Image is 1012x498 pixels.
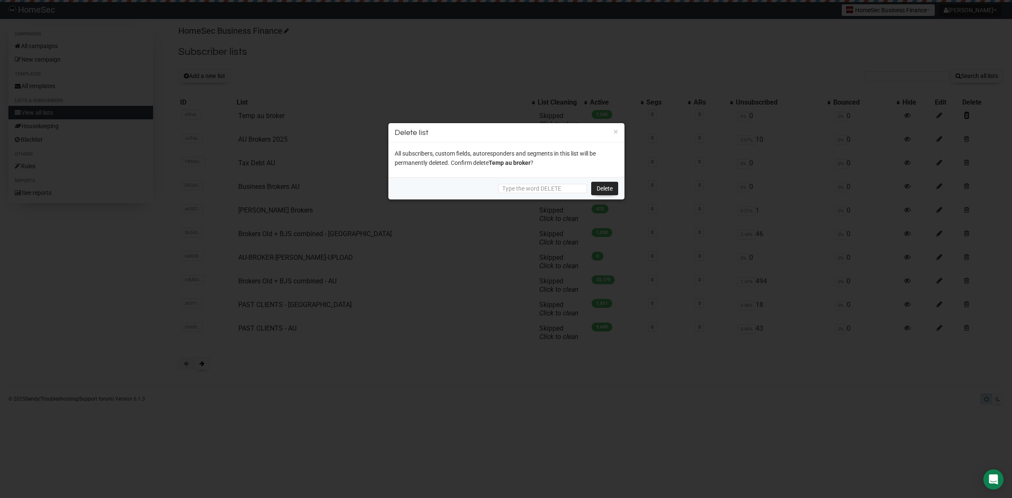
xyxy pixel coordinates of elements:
h3: Delete list [395,127,618,138]
span: Temp au broker [489,159,530,166]
div: Open Intercom Messenger [983,469,1004,490]
a: Delete [591,182,618,195]
input: Type the word DELETE [498,184,587,193]
p: All subscribers, custom fields, autoresponders and segments in this list will be permanently dele... [395,149,618,167]
button: × [614,128,618,135]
